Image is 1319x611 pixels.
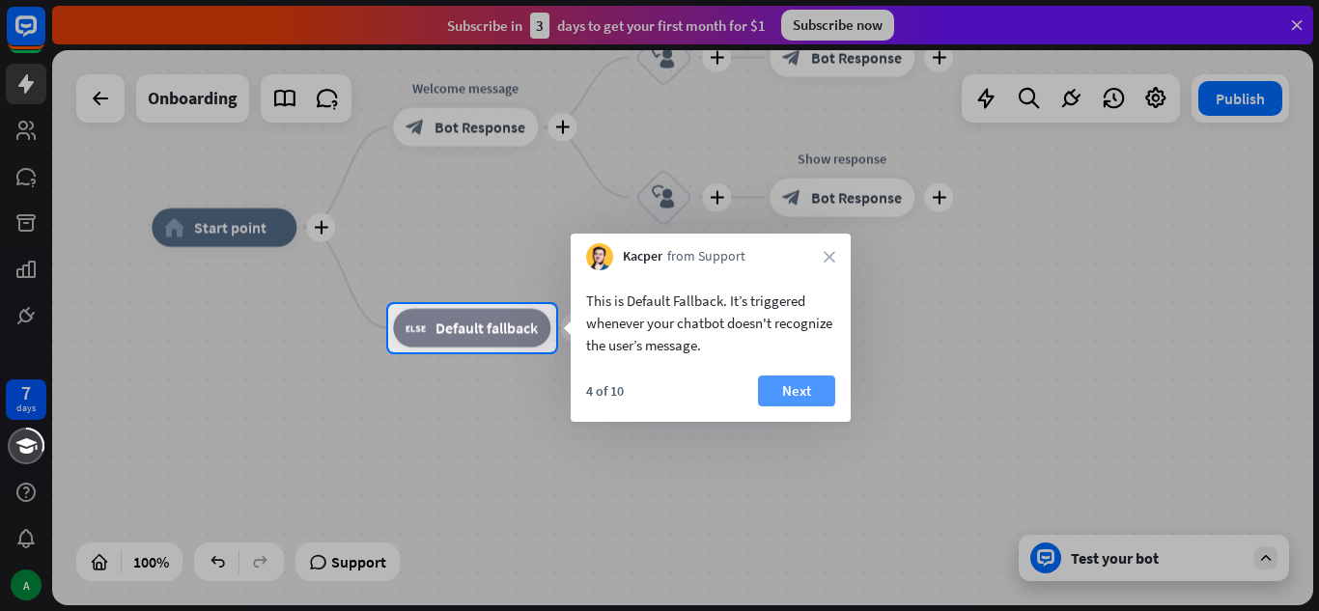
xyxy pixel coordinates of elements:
[758,375,835,406] button: Next
[406,319,426,338] i: block_fallback
[586,382,624,400] div: 4 of 10
[824,251,835,263] i: close
[435,319,538,338] span: Default fallback
[15,8,73,66] button: Open LiveChat chat widget
[586,290,835,356] div: This is Default Fallback. It’s triggered whenever your chatbot doesn't recognize the user’s message.
[667,247,745,266] span: from Support
[623,247,662,266] span: Kacper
